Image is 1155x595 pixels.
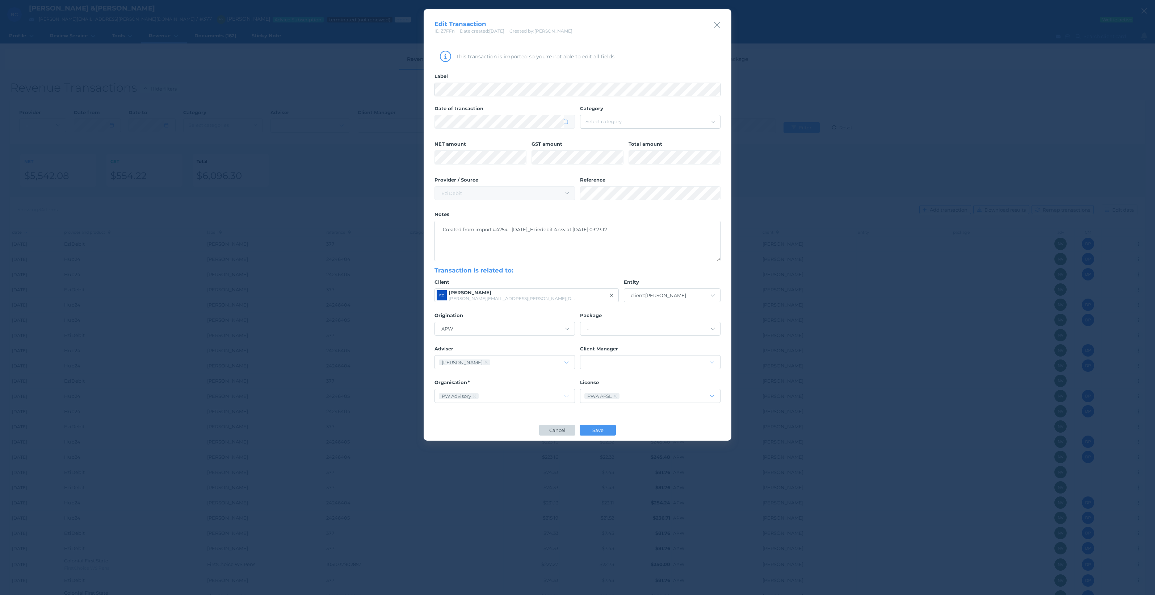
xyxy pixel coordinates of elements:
[434,73,721,83] label: Label
[532,141,623,150] label: GST amount
[546,427,568,433] span: Cancel
[580,425,616,436] button: Save
[624,279,721,288] label: Entity
[509,28,572,34] span: Created by: [PERSON_NAME]
[437,290,447,300] div: Richard Crane
[539,425,575,436] button: Cancel
[714,20,721,30] button: Close
[580,177,721,186] label: Reference
[435,221,720,261] textarea: Created from import #4254 - [DATE]_Eziedebit 4.csv at [DATE] 03:23:12
[456,53,715,61] p: This transaction is imported so you're not able to edit all fields.
[442,393,471,399] div: PW Advisory
[434,20,486,28] span: Edit Transaction
[580,105,721,115] label: Category
[585,118,622,124] span: Select category
[439,294,444,297] span: RC
[434,279,619,288] label: Client
[434,267,513,274] span: Transaction is related to:
[580,312,721,322] label: Package
[587,393,612,399] div: PWA AFSL
[629,141,721,150] label: Total amount
[580,379,721,389] label: License
[434,28,455,34] span: ID: Z7FFn
[434,141,526,150] label: NET amount
[434,177,575,186] label: Provider / Source
[442,359,483,365] div: Nancy Vos
[434,346,575,355] label: Adviser
[580,346,721,355] label: Client Manager
[449,295,605,301] span: walsh.crane@hotmail.com
[610,292,614,299] span: Remove
[589,427,606,433] span: Save
[434,379,575,389] label: Organisation
[460,28,504,34] span: Date created: [DATE]
[449,290,491,295] span: Richard Crane
[434,312,575,322] label: Origination
[434,211,721,221] label: Notes
[434,105,575,115] label: Date of transaction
